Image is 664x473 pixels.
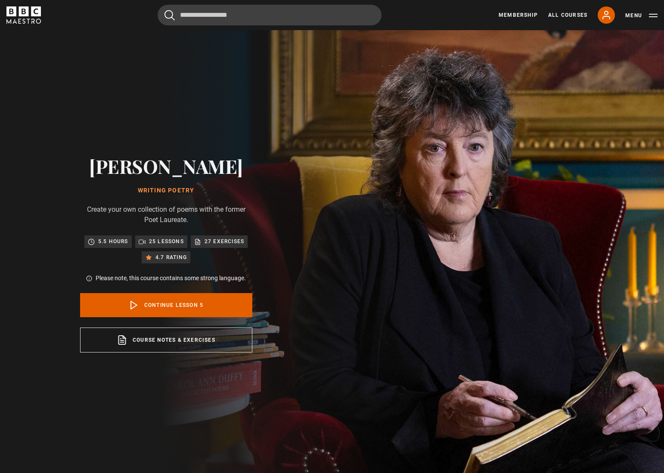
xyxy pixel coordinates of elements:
button: Submit the search query [164,10,175,21]
h2: [PERSON_NAME] [80,155,252,177]
button: Toggle navigation [625,11,658,20]
a: Membership [499,11,538,19]
a: All Courses [548,11,587,19]
a: Continue lesson 5 [80,293,252,317]
p: 25 lessons [149,237,184,246]
p: Please note, this course contains some strong language. [96,274,246,283]
p: 4.7 rating [155,253,187,262]
h1: Writing Poetry [80,187,252,194]
p: 27 exercises [205,237,244,246]
input: Search [158,5,382,25]
p: Create your own collection of poems with the former Poet Laureate. [80,204,252,225]
p: 5.5 hours [98,237,128,246]
a: Course notes & exercises [80,328,252,352]
svg: BBC Maestro [6,6,41,24]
